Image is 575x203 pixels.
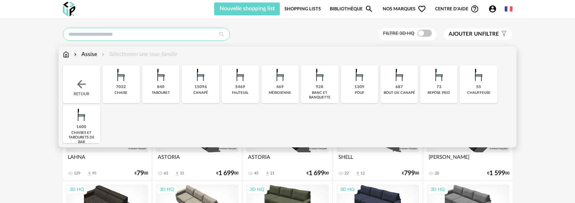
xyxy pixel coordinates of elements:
span: Magnify icon [365,5,373,13]
div: chaise [115,91,127,95]
div: [PERSON_NAME] [427,152,509,167]
div: 3D HQ [66,185,87,194]
button: Ajouter unfiltre Filter icon [443,29,513,40]
span: Download icon [355,171,360,176]
img: Assise.png [350,65,369,85]
div: € 00 [135,171,148,176]
div: banc et banquette [303,91,336,100]
div: 840 [157,85,165,90]
img: Assise.png [390,65,409,85]
a: Shopping Lists [284,2,321,15]
div: bout de canapé [384,91,415,95]
div: 7032 [116,85,126,90]
span: 1 699 [309,171,324,176]
div: ASTORIA [156,152,238,167]
img: svg+xml;base64,PHN2ZyB3aWR0aD0iMTYiIGhlaWdodD0iMTYiIHZpZXdCb3g9IjAgMCAxNiAxNiIgZmlsbD0ibm9uZSIgeG... [72,50,78,59]
div: 928 [316,85,323,90]
div: € 00 [487,171,509,176]
div: 3D HQ [337,185,358,194]
span: Help Circle Outline icon [470,5,479,13]
div: 3D HQ [427,185,448,194]
div: canapé [193,91,208,95]
a: BibliothèqueMagnify icon [330,2,373,15]
span: 1 699 [218,171,234,176]
div: 73 [437,85,442,90]
div: chauffeuse [467,91,490,95]
span: Centre d'aideHelp Circle Outline icon [435,5,479,13]
div: € 00 [216,171,238,176]
span: Download icon [175,171,180,176]
div: 15096 [195,85,207,90]
img: Assise.png [191,65,210,85]
img: svg+xml;base64,PHN2ZyB3aWR0aD0iMjQiIGhlaWdodD0iMjQiIHZpZXdCb3g9IjAgMCAyNCAyNCIgZmlsbD0ibm9uZSIgeG... [75,78,88,91]
div: méridienne [269,91,291,95]
div: 20 [435,171,439,176]
span: 1 599 [489,171,505,176]
span: Filtre 3D HQ [383,31,414,36]
img: svg+xml;base64,PHN2ZyB3aWR0aD0iMTYiIGhlaWdodD0iMTciIHZpZXdCb3g9IjAgMCAxNiAxNyIgZmlsbD0ibm9uZSIgeG... [63,50,69,59]
div: fauteuil [232,91,248,95]
span: Account Circle icon [488,5,497,13]
div: 687 [395,85,403,90]
span: Ajouter un [449,31,482,37]
div: 55 [476,85,481,90]
div: 129 [74,171,80,176]
span: Account Circle icon [488,5,500,13]
div: 1600 [76,125,86,130]
img: Assise.png [310,65,329,85]
span: Nouvelle shopping list [220,6,275,11]
div: 1309 [354,85,364,90]
img: Assise.png [429,65,449,85]
div: pouf [355,91,364,95]
div: 22 [344,171,349,176]
span: Filter icon [499,31,507,38]
span: filtre [449,31,499,38]
div: SHELL [337,152,419,167]
div: tabouret [152,91,170,95]
div: repose pied [428,91,450,95]
span: Nos marques [383,2,426,15]
div: Retour [63,65,100,103]
div: 95 [92,171,96,176]
div: 3D HQ [247,185,267,194]
img: Assise.png [151,65,171,85]
span: Download icon [265,171,270,176]
div: € 00 [402,171,419,176]
img: Assise.png [231,65,250,85]
img: fr [505,5,513,13]
div: ASTORIA [246,152,328,167]
img: Assise.png [469,65,488,85]
img: Assise.png [72,105,91,125]
div: 5469 [235,85,245,90]
div: 21 [270,171,274,176]
div: 63 [164,171,168,176]
div: 3D HQ [156,185,177,194]
div: 12 [360,171,365,176]
span: Heart Outline icon [418,5,426,13]
span: 799 [404,171,415,176]
img: Assise.png [271,65,290,85]
div: 469 [276,85,284,90]
button: Nouvelle shopping list [214,2,280,15]
span: Download icon [87,171,92,176]
div: € 00 [307,171,329,176]
img: Assise.png [111,65,131,85]
img: OXP [63,2,75,16]
div: 45 [254,171,258,176]
span: 79 [137,171,144,176]
div: chaises et tabourets de bar [65,131,98,144]
div: Assise [72,50,97,59]
div: LAHNA [66,152,148,167]
div: 31 [180,171,184,176]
